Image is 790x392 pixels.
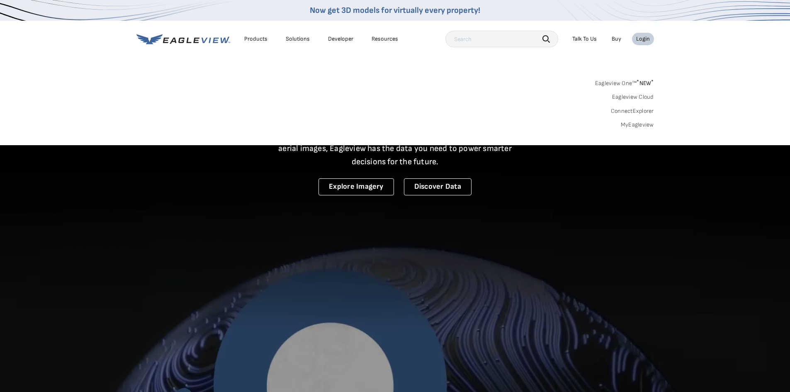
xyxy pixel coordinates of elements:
a: Eagleview One™*NEW* [595,77,654,87]
span: NEW [637,80,654,87]
a: Buy [612,35,621,43]
input: Search [445,31,558,47]
a: Eagleview Cloud [612,93,654,101]
div: Talk To Us [572,35,597,43]
a: Now get 3D models for virtually every property! [310,5,480,15]
a: ConnectExplorer [611,107,654,115]
div: Products [244,35,267,43]
p: A new era starts here. Built on more than 3.5 billion high-resolution aerial images, Eagleview ha... [268,129,522,168]
div: Login [636,35,650,43]
a: Explore Imagery [318,178,394,195]
a: Discover Data [404,178,472,195]
a: MyEagleview [621,121,654,129]
div: Resources [372,35,398,43]
div: Solutions [286,35,310,43]
a: Developer [328,35,353,43]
